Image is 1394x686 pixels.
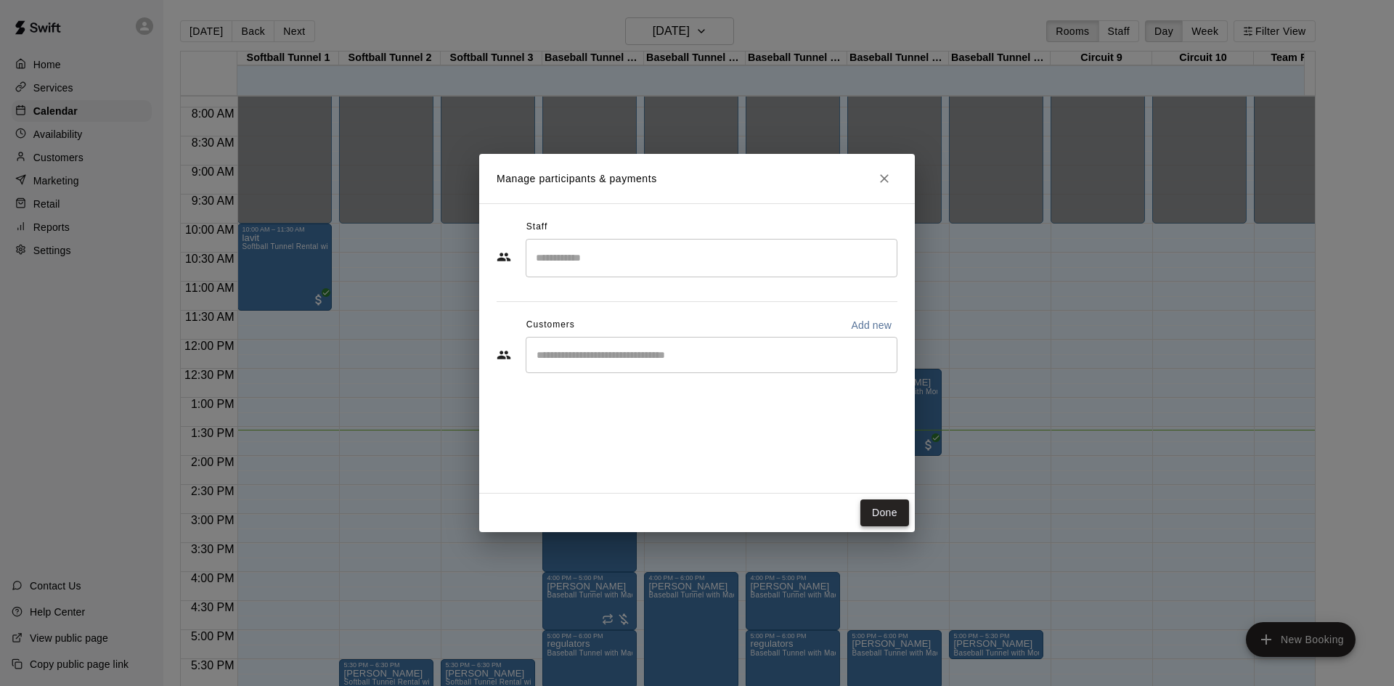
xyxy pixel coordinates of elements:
[851,318,892,332] p: Add new
[845,314,897,337] button: Add new
[497,348,511,362] svg: Customers
[871,166,897,192] button: Close
[497,250,511,264] svg: Staff
[497,171,657,187] p: Manage participants & payments
[526,239,897,277] div: Search staff
[860,499,909,526] button: Done
[526,314,575,337] span: Customers
[526,337,897,373] div: Start typing to search customers...
[526,216,547,239] span: Staff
